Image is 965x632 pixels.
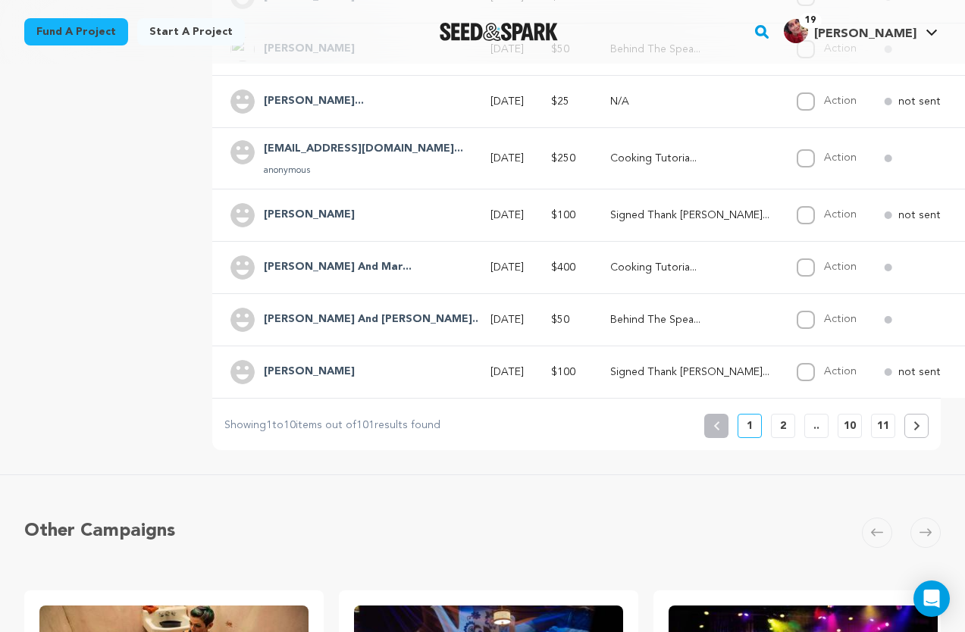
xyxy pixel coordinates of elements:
span: 101 [356,420,374,430]
span: Siobhan O.'s Profile [781,16,941,48]
span: $400 [551,262,575,273]
img: user.png [230,140,255,164]
img: user.png [230,255,255,280]
p: 2 [780,418,786,433]
p: [DATE] [490,208,524,223]
h5: Other Campaigns [24,518,175,545]
img: user.png [230,308,255,332]
h4: Tammy And Don Gallagher [264,311,478,329]
p: not sent [898,364,941,380]
label: Action [824,366,857,377]
p: 10 [844,418,856,433]
h4: Jackson Peckinpah [264,92,364,111]
p: Cooking Tutorial With Ben [610,151,769,166]
p: Showing to items out of results found [224,417,440,435]
label: Action [824,314,857,324]
img: user.png [230,360,255,384]
p: [DATE] [490,94,524,109]
div: Open Intercom Messenger [913,580,950,617]
p: [DATE] [490,312,524,327]
p: [DATE] [490,260,524,275]
a: Siobhan O.'s Profile [781,16,941,43]
p: [DATE] [490,151,524,166]
p: .. [813,418,819,433]
h4: Vincent And Marie Menta [264,258,412,277]
h4: Zoya Logvinenko [264,206,355,224]
a: Fund a project [24,18,128,45]
span: $250 [551,153,575,164]
p: Behind The Speakeasy [610,312,769,327]
span: $50 [551,314,569,325]
span: $25 [551,96,569,107]
p: [DATE] [490,364,524,380]
p: Signed Thank You Card [610,208,769,223]
p: N/A [610,94,769,109]
img: 9c064c1b743f605b.jpg [784,19,808,43]
div: Siobhan O.'s Profile [784,19,916,43]
img: user.png [230,203,255,227]
label: Action [824,261,857,272]
label: Action [824,209,857,220]
button: .. [804,414,829,438]
p: Cooking Tutorial With Ben [610,260,769,275]
button: 11 [871,414,895,438]
p: Signed Thank You Card [610,364,769,380]
p: 11 [877,418,889,433]
span: $100 [551,210,575,221]
p: 1 [747,418,753,433]
p: not sent [898,208,941,223]
img: Seed&Spark Logo Dark Mode [440,23,559,41]
h4: Joan Gearhart [264,363,355,381]
span: 19 [799,13,822,28]
span: $100 [551,367,575,377]
p: anonymous [264,164,463,177]
button: 10 [838,414,862,438]
button: 1 [738,414,762,438]
span: [PERSON_NAME] [814,28,916,40]
button: 2 [771,414,795,438]
h4: Runsb@Icloud.Com [264,140,463,158]
img: user.png [230,89,255,114]
span: 1 [266,420,272,430]
label: Action [824,95,857,106]
span: 10 [284,420,296,430]
a: Start a project [137,18,245,45]
a: Seed&Spark Homepage [440,23,559,41]
label: Action [824,152,857,163]
p: not sent [898,94,941,109]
